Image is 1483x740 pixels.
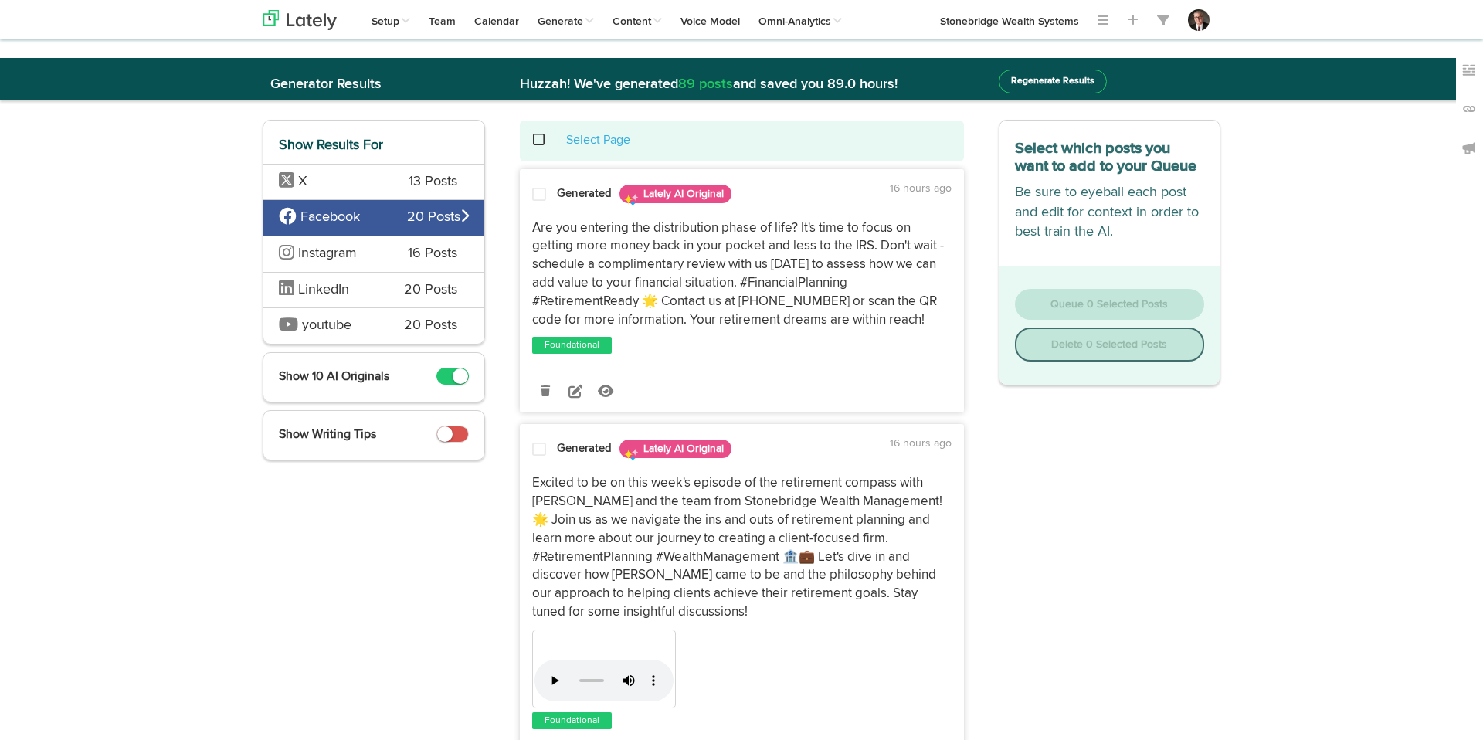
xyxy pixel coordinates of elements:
[619,185,731,203] span: Lately AI Original
[557,188,612,199] strong: Generated
[890,438,952,449] time: 16 hours ago
[263,77,485,93] h2: Generator Results
[407,208,469,228] span: 20 Posts
[298,246,357,260] span: Instagram
[1015,289,1205,320] button: Queue 0 Selected Posts
[678,77,733,91] span: 89 posts
[623,447,639,463] img: sparkles.png
[1461,101,1477,117] img: links_off.svg
[404,280,457,300] span: 20 Posts
[1461,63,1477,78] img: keywords_off.svg
[279,138,383,152] span: Show Results For
[298,175,307,188] span: X
[1015,136,1205,175] h3: Select which posts you want to add to your Queue
[623,192,639,208] img: sparkles.png
[1050,299,1168,310] span: Queue 0 Selected Posts
[1383,694,1468,732] iframe: Opens a widget where you can find more information
[404,316,457,336] span: 20 Posts
[541,713,602,728] a: Foundational
[890,183,952,194] time: 16 hours ago
[1461,141,1477,156] img: announcements_off.svg
[532,474,952,621] p: Excited to be on this week's episode of the retirement compass with [PERSON_NAME] and the team fr...
[409,172,457,192] span: 13 Posts
[1188,9,1210,31] img: 613d3fa52cff634b020969337dcf1c3a
[566,134,630,147] a: Select Page
[300,210,360,224] span: Facebook
[263,10,337,30] img: logo_lately_bg_light.svg
[532,219,952,330] p: Are you entering the distribution phase of life? It's time to focus on getting more money back in...
[279,429,376,441] span: Show Writing Tips
[408,244,457,264] span: 16 Posts
[557,443,612,454] strong: Generated
[999,70,1107,93] button: Regenerate Results
[619,440,731,458] span: Lately AI Original
[302,318,351,332] span: youtube
[1015,183,1205,243] p: Be sure to eyeball each post and edit for context in order to best train the AI.
[541,338,602,353] a: Foundational
[298,283,349,297] span: LinkedIn
[279,371,389,383] span: Show 10 AI Originals
[534,632,674,701] video: Your browser does not support HTML5 video.
[508,77,976,93] h2: Huzzah! We've generated and saved you 89.0 hours!
[1015,328,1205,362] button: Delete 0 Selected Posts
